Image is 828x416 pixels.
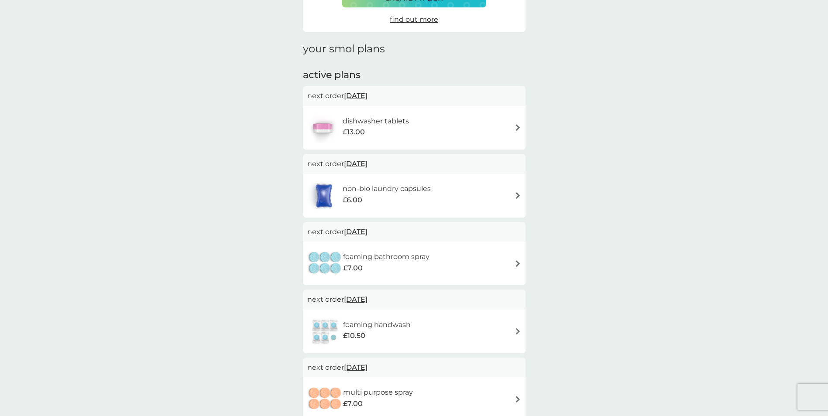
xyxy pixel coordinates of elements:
p: next order [307,226,521,238]
span: £13.00 [343,126,365,138]
p: next order [307,90,521,102]
span: £6.00 [343,194,362,206]
p: next order [307,158,521,170]
img: foaming handwash [307,316,343,347]
img: non-bio laundry capsules [307,181,340,211]
img: foaming bathroom spray [307,248,343,279]
img: arrow right [515,328,521,334]
h6: non-bio laundry capsules [343,183,431,194]
h6: multi purpose spray [343,387,413,398]
h6: foaming handwash [343,319,411,331]
img: arrow right [515,124,521,131]
h6: dishwasher tablets [343,116,409,127]
h6: foaming bathroom spray [343,251,429,263]
img: arrow right [515,260,521,267]
span: £7.00 [343,398,363,409]
h2: active plans [303,68,526,82]
img: dishwasher tablets [307,113,338,143]
p: next order [307,362,521,373]
a: find out more [390,14,438,25]
span: £7.00 [343,263,363,274]
img: arrow right [515,396,521,402]
p: next order [307,294,521,305]
img: arrow right [515,192,521,199]
img: multi purpose spray [307,384,343,414]
h1: your smol plans [303,43,526,55]
span: [DATE] [344,87,368,104]
span: [DATE] [344,359,368,376]
span: [DATE] [344,291,368,308]
span: £10.50 [343,330,365,341]
span: [DATE] [344,223,368,240]
span: [DATE] [344,155,368,172]
span: find out more [390,15,438,24]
